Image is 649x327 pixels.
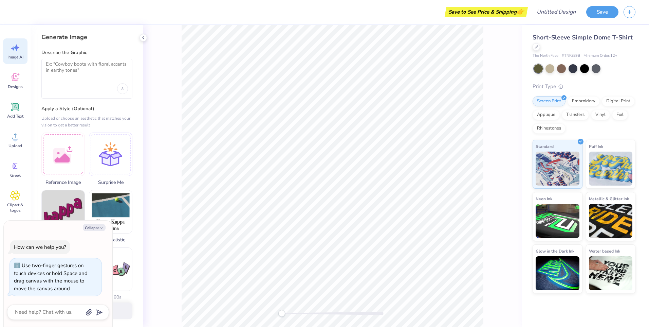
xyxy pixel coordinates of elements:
div: Applique [533,110,560,120]
div: Transfers [562,110,589,120]
span: Puff Ink [589,143,603,150]
div: Upload or choose an aesthetic that matches your vision to get a better result [41,115,132,128]
div: Rhinestones [533,123,565,134]
label: Describe the Graphic [41,49,132,56]
span: Water based Ink [589,247,620,255]
span: Short-Sleeve Simple Dome T-Shirt [533,33,633,41]
div: Vinyl [591,110,610,120]
img: Neon Ink [536,204,579,238]
div: Foil [612,110,628,120]
label: Apply a Style (Optional) [41,105,132,112]
span: Standard [536,143,554,150]
div: Upload image [117,83,128,94]
div: Digital Print [602,96,635,106]
span: Neon Ink [536,195,552,202]
div: Print Type [533,83,635,90]
img: Puff Ink [589,152,633,186]
div: Generate Image [41,33,132,41]
button: Collapse [83,224,106,231]
span: Minimum Order: 12 + [583,53,617,59]
span: Greek [10,173,21,178]
div: Screen Print [533,96,565,106]
span: Surprise Me [89,179,132,186]
span: Image AI [7,54,23,60]
span: Metallic & Glitter Ink [589,195,629,202]
div: Use two-finger gestures on touch devices or hold Space and drag canvas with the mouse to move the... [14,262,88,292]
img: Photorealistic [89,190,132,233]
span: 👉 [517,7,524,16]
img: Standard [536,152,579,186]
span: Add Text [7,114,23,119]
span: The North Face [533,53,558,59]
div: Save to See Price & Shipping [446,7,526,17]
div: How can we help you? [14,244,66,251]
img: Metallic & Glitter Ink [589,204,633,238]
span: Upload [8,143,22,149]
div: Embroidery [568,96,600,106]
div: Accessibility label [278,310,285,317]
button: Save [586,6,618,18]
img: Glow in the Dark Ink [536,256,579,290]
img: Water based Ink [589,256,633,290]
input: Untitled Design [531,5,581,19]
img: Text-Based [42,190,85,233]
span: Designs [8,84,23,89]
span: Glow in the Dark Ink [536,247,574,255]
span: # TNFZE9B [562,53,580,59]
span: Reference Image [41,179,85,186]
span: Clipart & logos [4,202,26,213]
